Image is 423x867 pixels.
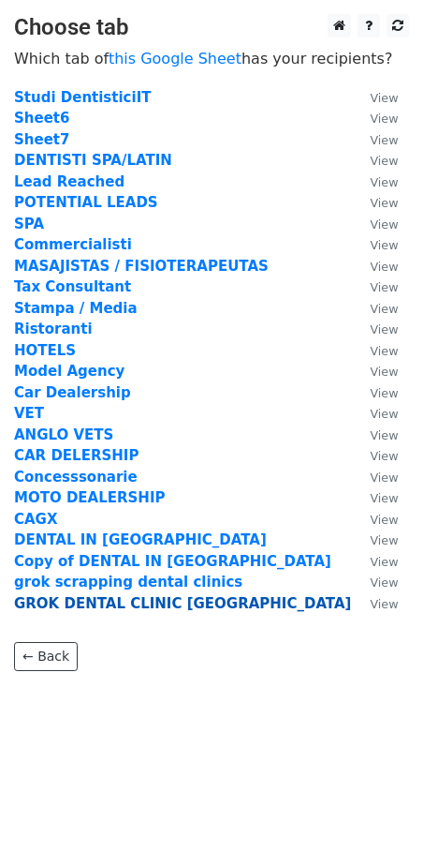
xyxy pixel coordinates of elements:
a: DENTAL IN [GEOGRAPHIC_DATA] [14,531,267,548]
a: Tax Consultant [14,278,131,295]
a: grok scrapping dental clinics [14,574,242,590]
a: View [351,384,398,401]
a: View [351,236,398,253]
small: View [370,513,398,527]
a: HOTELS [14,342,76,359]
small: View [370,555,398,569]
a: ANGLO VETS [14,426,113,443]
a: MASAJISTAS / FISIOTERAPEUTAS [14,258,269,275]
a: Studi DentisticiIT [14,89,151,106]
a: View [351,194,398,211]
small: View [370,491,398,505]
a: View [351,278,398,295]
small: View [370,280,398,294]
a: GROK DENTAL CLINIC [GEOGRAPHIC_DATA] [14,595,351,612]
strong: MOTO DEALERSHIP [14,489,165,506]
small: View [370,175,398,189]
a: View [351,110,398,127]
small: View [370,428,398,442]
a: View [351,89,398,106]
a: CAGX [14,511,58,528]
small: View [370,238,398,252]
a: View [351,511,398,528]
a: View [351,363,398,380]
a: SPA [14,216,44,232]
a: VET [14,405,44,422]
small: View [370,154,398,168]
h3: Choose tab [14,14,409,41]
a: View [351,426,398,443]
a: Commercialisti [14,236,132,253]
small: View [370,449,398,463]
small: View [370,302,398,316]
a: View [351,216,398,232]
a: View [351,553,398,570]
a: View [351,489,398,506]
small: View [370,407,398,421]
small: View [370,344,398,358]
a: View [351,300,398,317]
a: View [351,405,398,422]
a: Sheet6 [14,110,69,127]
a: View [351,447,398,464]
small: View [370,597,398,611]
small: View [370,260,398,274]
a: Sheet7 [14,131,69,148]
a: Stampa / Media [14,300,138,317]
small: View [370,91,398,105]
a: View [351,595,398,612]
a: this Google Sheet [109,50,241,67]
strong: Ristoranti [14,321,93,337]
a: ← Back [14,642,78,671]
p: Which tab of has your recipients? [14,49,409,68]
small: View [370,576,398,590]
a: View [351,342,398,359]
a: View [351,574,398,590]
small: View [370,196,398,210]
a: Lead Reached [14,173,124,190]
small: View [370,365,398,379]
a: Car Dealership [14,384,131,401]
a: DENTISTI SPA/LATIN [14,152,172,169]
small: View [370,533,398,547]
iframe: Chat Widget [329,777,423,867]
small: View [370,471,398,485]
small: View [370,217,398,232]
small: View [370,322,398,336]
a: View [351,531,398,548]
a: View [351,152,398,169]
a: CAR DELERSHIP [14,447,139,464]
a: View [351,131,398,148]
a: Model Agency [14,363,124,380]
a: View [351,173,398,190]
a: View [351,258,398,275]
a: POTENTIAL LEADS [14,194,158,211]
a: Copy of DENTAL IN [GEOGRAPHIC_DATA] [14,553,331,570]
small: View [370,386,398,400]
a: Concesssonarie [14,469,138,486]
small: View [370,133,398,147]
a: View [351,469,398,486]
